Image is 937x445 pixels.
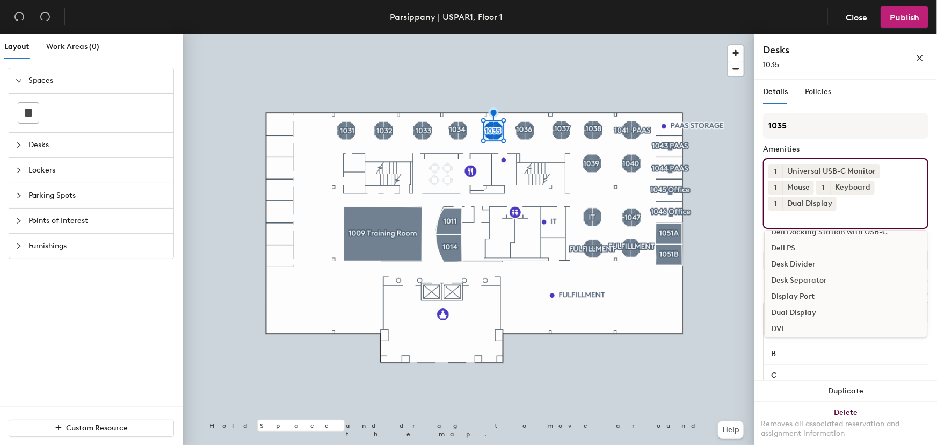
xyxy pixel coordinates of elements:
[9,6,30,28] button: Undo (⌘ + Z)
[765,289,927,305] div: Display Port
[765,321,927,337] div: DVI
[16,192,22,199] span: collapsed
[16,167,22,174] span: collapsed
[9,420,174,437] button: Custom Resource
[390,10,503,24] div: Parsippany | USPAR1, Floor 1
[890,12,919,23] span: Publish
[763,43,881,57] h4: Desks
[763,283,783,292] div: Desks
[28,133,167,157] span: Desks
[67,424,128,433] span: Custom Resource
[28,209,167,233] span: Points of Interest
[766,368,926,383] input: Unnamed desk
[774,182,777,193] span: 1
[916,54,924,62] span: close
[16,142,22,148] span: collapsed
[881,6,928,28] button: Publish
[14,11,25,22] span: undo
[28,158,167,183] span: Lockers
[763,87,788,96] span: Details
[830,181,875,195] div: Keyboard
[782,197,837,211] div: Dual Display
[816,181,830,195] button: 1
[774,166,777,177] span: 1
[774,198,777,210] span: 1
[763,60,779,69] span: 1035
[28,234,167,259] span: Furnishings
[768,181,782,195] button: 1
[754,381,937,402] button: Duplicate
[763,238,928,246] div: Desk Type
[846,12,867,23] span: Close
[28,68,167,93] span: Spaces
[16,243,22,249] span: collapsed
[46,42,99,51] span: Work Areas (0)
[768,164,782,178] button: 1
[805,87,831,96] span: Policies
[765,305,927,321] div: Dual Display
[768,197,782,211] button: 1
[16,77,22,84] span: expanded
[782,164,880,178] div: Universal USB-C Monitor
[763,250,928,270] button: Hoteled
[761,419,931,439] div: Removes all associated reservation and assignment information
[765,224,927,240] div: Dell Docking Station with USB-C
[765,256,927,272] div: Desk Divider
[782,181,814,195] div: Mouse
[765,272,927,289] div: Desk Separator
[765,240,927,256] div: Dell PS
[34,6,56,28] button: Redo (⌘ + ⇧ + Z)
[822,182,825,193] span: 1
[28,183,167,208] span: Parking Spots
[4,42,29,51] span: Layout
[16,218,22,224] span: collapsed
[718,421,744,439] button: Help
[766,347,926,362] input: Unnamed desk
[837,6,876,28] button: Close
[763,145,928,154] div: Amenities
